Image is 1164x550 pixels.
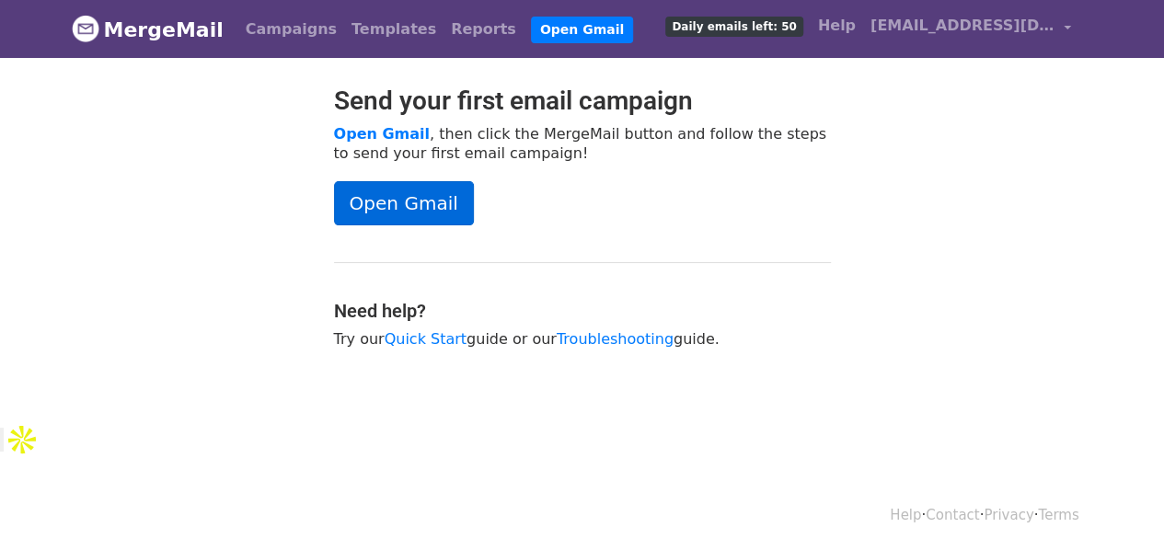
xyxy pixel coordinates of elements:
a: Templates [344,11,444,48]
span: [EMAIL_ADDRESS][DOMAIN_NAME] [870,15,1055,37]
a: Open Gmail [531,17,633,43]
a: Privacy [984,507,1033,523]
p: Try our guide or our guide. [334,329,831,349]
a: [EMAIL_ADDRESS][DOMAIN_NAME] [863,7,1078,51]
a: Open Gmail [334,125,430,143]
h2: Send your first email campaign [334,86,831,117]
a: Troubleshooting [557,330,674,348]
a: MergeMail [72,10,224,49]
a: Daily emails left: 50 [658,7,810,44]
a: Open Gmail [334,181,474,225]
a: Terms [1038,507,1078,523]
h4: Need help? [334,300,831,322]
p: , then click the MergeMail button and follow the steps to send your first email campaign! [334,124,831,163]
img: Apollo [4,421,40,458]
a: Quick Start [385,330,467,348]
a: Help [890,507,921,523]
iframe: Chat Widget [1072,462,1164,550]
img: MergeMail logo [72,15,99,42]
a: Contact [926,507,979,523]
a: Campaigns [238,11,344,48]
a: Reports [444,11,524,48]
a: Help [811,7,863,44]
span: Daily emails left: 50 [665,17,802,37]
